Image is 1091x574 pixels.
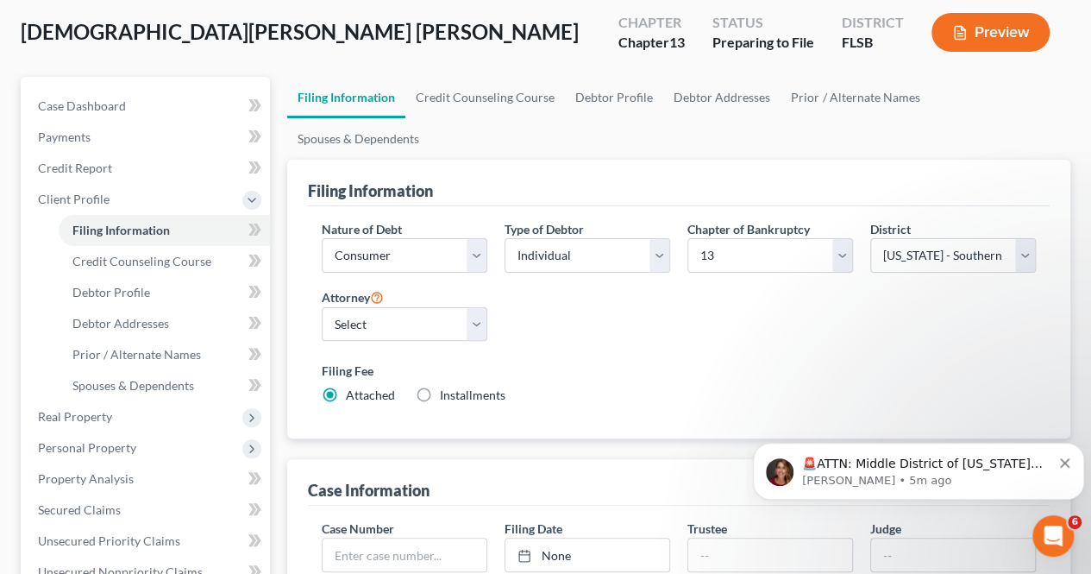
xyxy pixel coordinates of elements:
[712,13,814,33] div: Status
[322,520,394,538] label: Case Number
[24,122,270,153] a: Payments
[663,77,781,118] a: Debtor Addresses
[781,77,930,118] a: Prior / Alternate Names
[38,502,121,517] span: Secured Claims
[871,539,1035,571] input: --
[72,316,169,331] span: Debtor Addresses
[618,33,685,53] div: Chapter
[72,347,201,362] span: Prior / Alternate Names
[687,220,810,238] label: Chapter of Bankruptcy
[712,33,814,53] div: Preparing to File
[322,220,402,238] label: Nature of Debt
[21,19,579,44] span: [DEMOGRAPHIC_DATA][PERSON_NAME] [PERSON_NAME]
[565,77,663,118] a: Debtor Profile
[59,215,270,246] a: Filing Information
[842,33,904,53] div: FLSB
[505,520,562,538] label: Filing Date
[1032,515,1074,557] iframe: Intercom live chat
[870,220,911,238] label: District
[38,192,110,206] span: Client Profile
[322,287,384,307] label: Attorney
[38,161,112,175] span: Credit Report
[59,339,270,370] a: Prior / Alternate Names
[688,539,852,571] input: --
[346,388,395,402] span: Attached
[59,370,270,401] a: Spouses & Dependents
[322,362,1036,380] label: Filing Fee
[287,118,430,160] a: Spouses & Dependents
[308,480,430,501] div: Case Information
[505,220,584,238] label: Type of Debtor
[38,533,180,548] span: Unsecured Priority Claims
[323,539,486,571] input: Enter case number...
[38,98,126,113] span: Case Dashboard
[72,254,211,268] span: Credit Counseling Course
[59,308,270,339] a: Debtor Addresses
[405,77,565,118] a: Credit Counseling Course
[72,378,194,393] span: Spouses & Dependents
[72,223,170,237] span: Filing Information
[618,13,685,33] div: Chapter
[1068,515,1082,529] span: 6
[24,153,270,184] a: Credit Report
[24,526,270,557] a: Unsecured Priority Claims
[38,471,134,486] span: Property Analysis
[38,409,112,424] span: Real Property
[308,180,433,201] div: Filing Information
[38,440,136,455] span: Personal Property
[870,520,901,538] label: Judge
[24,91,270,122] a: Case Dashboard
[38,129,91,144] span: Payments
[931,13,1050,52] button: Preview
[24,464,270,495] a: Property Analysis
[59,277,270,308] a: Debtor Profile
[72,285,150,300] span: Debtor Profile
[287,77,405,118] a: Filing Information
[505,539,669,571] a: None
[669,34,685,50] span: 13
[24,495,270,526] a: Secured Claims
[687,520,727,538] label: Trustee
[440,388,505,402] span: Installments
[842,13,904,33] div: District
[59,246,270,277] a: Credit Counseling Course
[746,407,1091,527] iframe: Intercom notifications message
